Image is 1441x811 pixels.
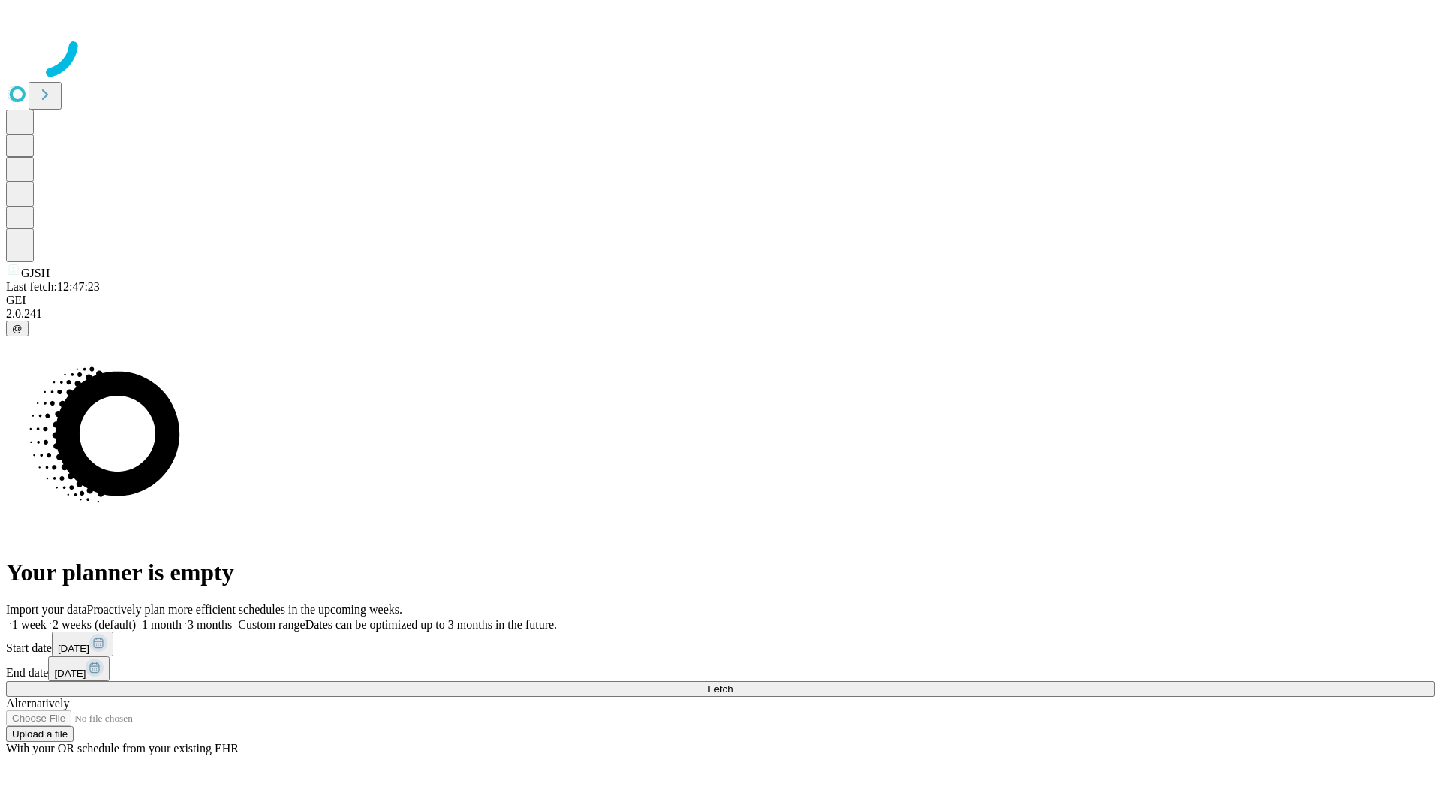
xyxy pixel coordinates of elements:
[6,321,29,336] button: @
[52,632,113,656] button: [DATE]
[6,742,239,755] span: With your OR schedule from your existing EHR
[238,618,305,631] span: Custom range
[6,280,100,293] span: Last fetch: 12:47:23
[708,683,733,695] span: Fetch
[54,668,86,679] span: [DATE]
[12,618,47,631] span: 1 week
[6,632,1435,656] div: Start date
[6,559,1435,586] h1: Your planner is empty
[6,656,1435,681] div: End date
[6,603,87,616] span: Import your data
[188,618,232,631] span: 3 months
[87,603,402,616] span: Proactively plan more efficient schedules in the upcoming weeks.
[6,294,1435,307] div: GEI
[58,643,89,654] span: [DATE]
[6,307,1435,321] div: 2.0.241
[142,618,182,631] span: 1 month
[21,267,50,279] span: GJSH
[6,726,74,742] button: Upload a file
[305,618,557,631] span: Dates can be optimized up to 3 months in the future.
[6,681,1435,697] button: Fetch
[53,618,136,631] span: 2 weeks (default)
[48,656,110,681] button: [DATE]
[6,697,69,710] span: Alternatively
[12,323,23,334] span: @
